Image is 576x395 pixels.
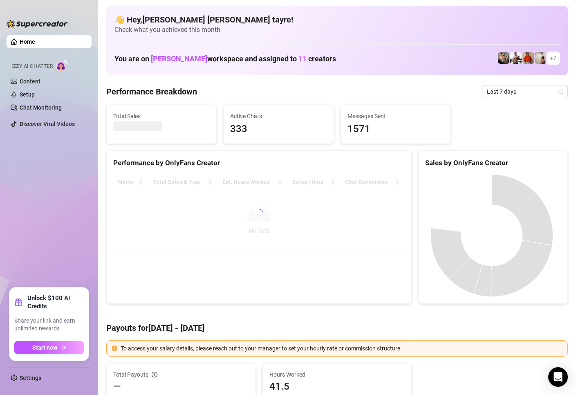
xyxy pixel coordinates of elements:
[14,317,84,333] span: Share your link and earn unlimited rewards
[113,380,121,393] span: —
[298,54,307,63] span: 11
[498,52,509,64] img: George
[14,298,22,306] span: gift
[253,207,265,219] span: loading
[20,121,75,127] a: Discover Viral Videos
[535,52,546,64] img: Ralphy
[269,370,405,379] span: Hours Worked
[61,345,66,350] span: arrow-right
[522,52,534,64] img: Justin
[20,78,40,85] a: Content
[20,91,35,98] a: Setup
[347,112,444,121] span: Messages Sent
[20,104,62,111] a: Chat Monitoring
[27,294,84,310] strong: Unlock $100 AI Credits
[56,59,69,71] img: AI Chatter
[113,157,405,168] div: Performance by OnlyFans Creator
[510,52,522,64] img: JUSTIN
[114,54,336,63] h1: You are on workspace and assigned to creators
[14,341,84,354] button: Start nowarrow-right
[113,370,148,379] span: Total Payouts
[121,344,563,353] div: To access your salary details, please reach out to your manager to set your hourly rate or commis...
[347,121,444,137] span: 1571
[487,85,563,98] span: Last 7 days
[112,346,117,351] span: exclamation-circle
[230,112,327,121] span: Active Chats
[7,20,68,28] img: logo-BBDzfeDw.svg
[106,322,568,334] h4: Payouts for [DATE] - [DATE]
[425,157,561,168] div: Sales by OnlyFans Creator
[11,63,53,70] span: Izzy AI Chatter
[269,380,405,393] span: 41.5
[151,54,207,63] span: [PERSON_NAME]
[32,344,57,351] span: Start now
[20,38,35,45] a: Home
[548,367,568,387] div: Open Intercom Messenger
[114,14,560,25] h4: 👋 Hey, [PERSON_NAME] [PERSON_NAME] tayre !
[106,86,197,97] h4: Performance Breakdown
[558,89,563,94] span: calendar
[114,25,560,34] span: Check what you achieved this month
[113,112,210,121] span: Total Sales
[550,54,556,63] span: + 7
[152,372,157,377] span: info-circle
[230,121,327,137] span: 333
[20,375,41,381] a: Settings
